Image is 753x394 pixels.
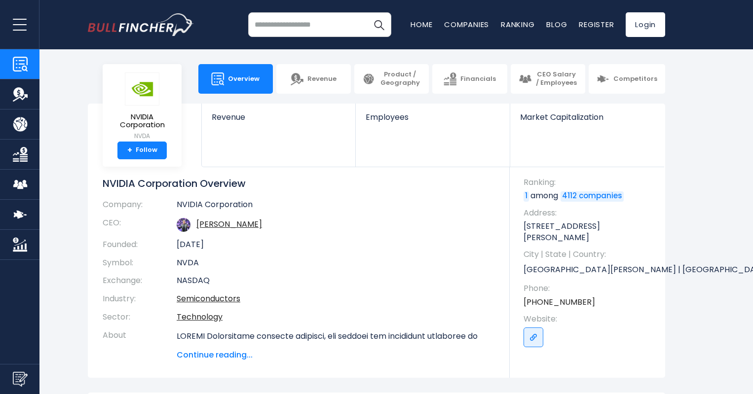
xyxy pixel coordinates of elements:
[524,249,655,260] span: City | State | Country:
[103,200,177,214] th: Company:
[546,19,567,30] a: Blog
[88,13,194,36] img: bullfincher logo
[103,177,495,190] h1: NVIDIA Corporation Overview
[177,311,223,322] a: Technology
[460,75,496,83] span: Financials
[103,254,177,272] th: Symbol:
[524,283,655,294] span: Phone:
[354,64,429,94] a: Product / Geography
[177,272,495,290] td: NASDAQ
[524,191,529,201] a: 1
[111,113,174,129] span: NVIDIA Corporation
[103,236,177,254] th: Founded:
[88,13,194,36] a: Go to homepage
[524,297,595,308] a: [PHONE_NUMBER]
[307,75,337,83] span: Revenue
[524,190,655,201] p: among
[103,326,177,361] th: About
[177,293,240,304] a: Semiconductors
[579,19,614,30] a: Register
[103,290,177,308] th: Industry:
[589,64,665,94] a: Competitors
[198,64,273,94] a: Overview
[501,19,534,30] a: Ranking
[117,142,167,159] a: +Follow
[356,104,509,139] a: Employees
[103,214,177,236] th: CEO:
[177,254,495,272] td: NVDA
[276,64,351,94] a: Revenue
[411,19,432,30] a: Home
[379,71,421,87] span: Product / Geography
[524,221,655,243] p: [STREET_ADDRESS][PERSON_NAME]
[520,112,654,122] span: Market Capitalization
[626,12,665,37] a: Login
[177,200,495,214] td: NVIDIA Corporation
[524,177,655,188] span: Ranking:
[196,218,262,230] a: ceo
[366,112,499,122] span: Employees
[202,104,355,139] a: Revenue
[367,12,391,37] button: Search
[103,272,177,290] th: Exchange:
[535,71,577,87] span: CEO Salary / Employees
[228,75,260,83] span: Overview
[432,64,507,94] a: Financials
[511,64,585,94] a: CEO Salary / Employees
[524,262,655,277] p: [GEOGRAPHIC_DATA][PERSON_NAME] | [GEOGRAPHIC_DATA] | US
[177,218,190,232] img: jensen-huang.jpg
[561,191,624,201] a: 4112 companies
[103,308,177,326] th: Sector:
[111,132,174,141] small: NVDA
[444,19,489,30] a: Companies
[510,104,664,139] a: Market Capitalization
[127,146,132,155] strong: +
[524,314,655,324] span: Website:
[212,112,345,122] span: Revenue
[524,208,655,218] span: Address:
[177,236,495,254] td: [DATE]
[177,349,495,361] span: Continue reading...
[110,72,174,142] a: NVIDIA Corporation NVDA
[613,75,657,83] span: Competitors
[524,327,543,347] a: Go to link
